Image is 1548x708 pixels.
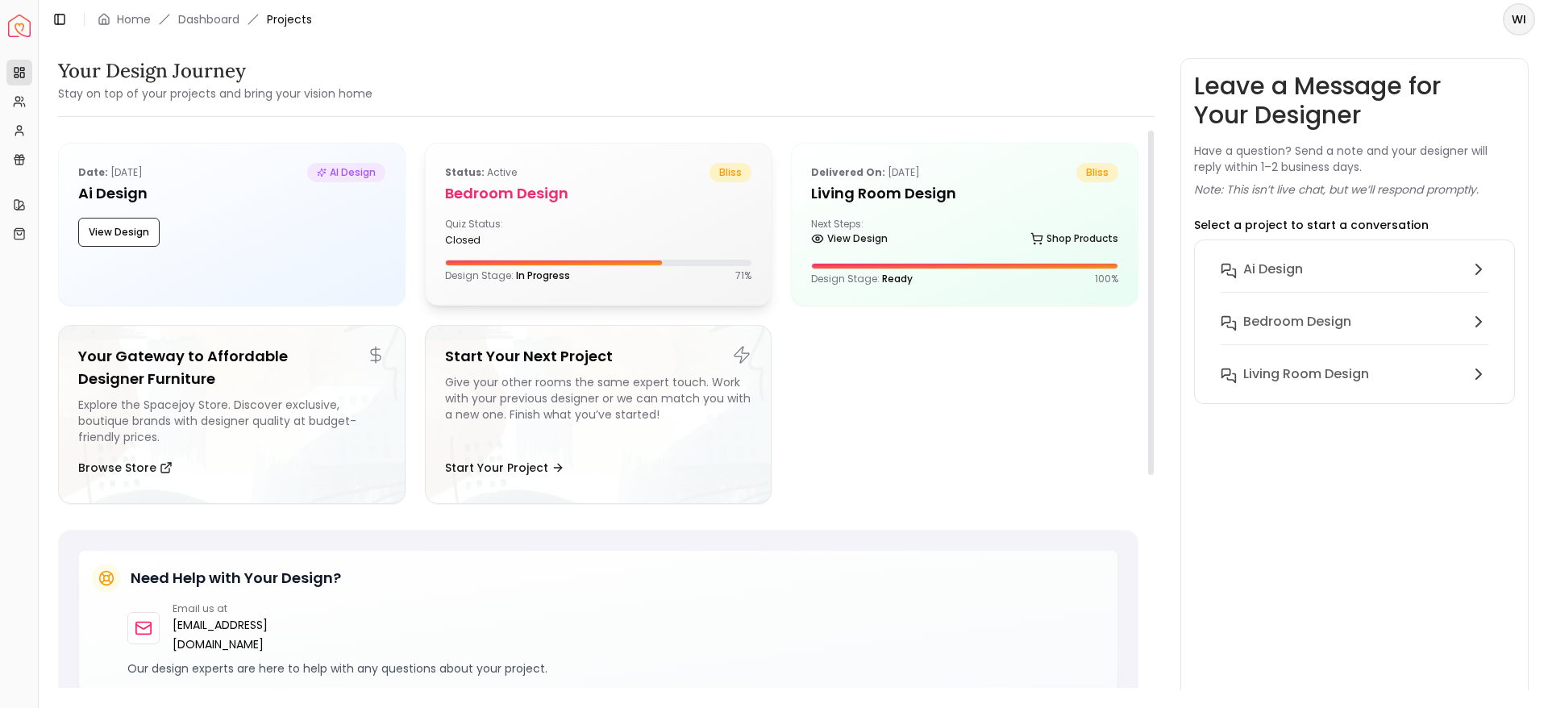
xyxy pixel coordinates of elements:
a: View Design [811,227,888,250]
p: Note: This isn’t live chat, but we’ll respond promptly. [1194,181,1479,198]
h5: Start Your Next Project [445,345,752,368]
p: Email us at [173,602,352,615]
a: Dashboard [178,11,239,27]
button: View Design [78,218,160,247]
h6: Living Room Design [1243,364,1369,384]
h6: Ai Design [1243,260,1303,279]
nav: breadcrumb [98,11,312,27]
span: Ready [882,272,913,285]
a: Start Your Next ProjectGive your other rooms the same expert touch. Work with your previous desig... [425,325,772,504]
button: Bedroom design [1208,306,1501,358]
b: Date: [78,165,108,179]
b: Delivered on: [811,165,885,179]
a: Shop Products [1030,227,1118,250]
h3: Your Design Journey [58,58,372,84]
div: Explore the Spacejoy Store. Discover exclusive, boutique brands with designer quality at budget-f... [78,397,385,445]
small: Stay on top of your projects and bring your vision home [58,85,372,102]
button: WI [1503,3,1535,35]
img: Spacejoy Logo [8,15,31,37]
div: closed [445,234,592,247]
h5: Need Help with Your Design? [131,567,341,589]
span: In Progress [516,269,570,282]
h5: Your Gateway to Affordable Designer Furniture [78,345,385,390]
a: [EMAIL_ADDRESS][DOMAIN_NAME] [173,615,352,654]
div: Quiz Status: [445,218,592,247]
button: Browse Store [78,452,173,484]
a: Spacejoy [8,15,31,37]
h3: Leave a Message for Your Designer [1194,72,1515,130]
p: Have a question? Send a note and your designer will reply within 1–2 business days. [1194,143,1515,175]
span: AI Design [307,163,385,182]
div: Give your other rooms the same expert touch. Work with your previous designer or we can match you... [445,374,752,445]
p: 100 % [1095,273,1118,285]
p: Design Stage: [445,269,570,282]
b: Status: [445,165,485,179]
p: Select a project to start a conversation [1194,217,1429,233]
p: Our design experts are here to help with any questions about your project. [127,660,1105,677]
a: Your Gateway to Affordable Designer FurnitureExplore the Spacejoy Store. Discover exclusive, bout... [58,325,406,504]
h5: Ai Design [78,182,385,205]
span: WI [1504,5,1533,34]
span: bliss [1076,163,1118,182]
p: [DATE] [811,163,920,182]
p: active [445,163,517,182]
a: Home [117,11,151,27]
span: bliss [709,163,751,182]
h5: Bedroom design [445,182,752,205]
button: Ai Design [1208,253,1501,306]
button: Living Room Design [1208,358,1501,390]
div: Next Steps: [811,218,1118,250]
button: Start Your Project [445,452,564,484]
h6: Bedroom design [1243,312,1351,331]
span: Projects [267,11,312,27]
p: 71 % [735,269,751,282]
h5: Living Room Design [811,182,1118,205]
p: Design Stage: [811,273,913,285]
p: [DATE] [78,163,143,182]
